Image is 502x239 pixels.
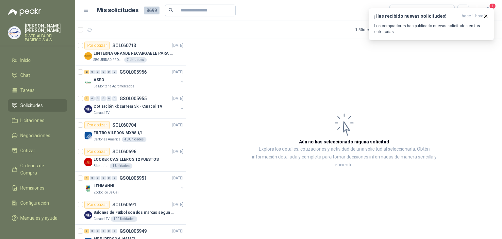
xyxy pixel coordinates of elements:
div: 0 [107,96,111,101]
p: GSOL005951 [120,176,147,180]
button: ¡Has recibido nuevas solicitudes!hace 1 hora Los compradores han publicado nuevas solicitudes en ... [369,8,494,40]
div: 0 [107,176,111,180]
img: Company Logo [84,79,92,86]
p: LEHMANNI [93,183,114,189]
div: 0 [101,70,106,74]
p: SEGURIDAD PROVISER LTDA [93,57,123,63]
p: Los compradores han publicado nuevas solicitudes en tus categorías. [374,23,489,35]
a: Remisiones [8,182,67,194]
a: Por cotizarSOL060713[DATE] Company LogoLINTERNA GRANDE RECARGABLE PARA ESPACIOS ABIERTOS 100-150M... [75,39,186,65]
div: 0 [90,96,95,101]
a: Inicio [8,54,67,66]
p: Explora los detalles, cotizaciones y actividad de una solicitud al seleccionarla. Obtén informaci... [252,145,437,169]
div: 0 [112,96,117,101]
div: 3 [84,229,89,233]
span: search [169,8,173,12]
p: SOL060691 [112,202,136,207]
img: Logo peakr [8,8,41,16]
p: Caracol TV [93,110,109,116]
span: Tareas [20,87,35,94]
a: 3 0 0 0 0 0 GSOL005955[DATE] Company LogoCotización kit carrera 5k - Caracol TVCaracol TV [84,95,185,116]
div: 0 [90,70,95,74]
span: Remisiones [20,184,44,192]
div: 7 Unidades [124,57,147,63]
p: [DATE] [172,228,183,234]
p: La Montaña Agromercados [93,84,134,89]
p: [DATE] [172,69,183,75]
div: 0 [107,229,111,233]
a: Por cotizarSOL060704[DATE] Company LogoFILTRO VILEDON MX98 1/1Cartones America40 Unidades [75,119,186,145]
img: Company Logo [84,132,92,139]
div: 0 [107,70,111,74]
span: Cotizar [20,147,35,154]
a: Tareas [8,84,67,97]
span: 8699 [144,7,159,14]
span: Configuración [20,199,49,207]
img: Company Logo [84,105,92,113]
div: 0 [101,176,106,180]
p: Cotización kit carrera 5k - Caracol TV [93,103,162,110]
a: Solicitudes [8,99,67,112]
span: Licitaciones [20,117,44,124]
div: 0 [90,229,95,233]
p: Cartones America [93,137,121,142]
span: Manuales y ayuda [20,214,58,222]
div: 0 [112,70,117,74]
h3: Aún no has seleccionado niguna solicitud [299,138,389,145]
button: 1 [482,5,494,16]
p: DISTRIALFA DEL PACIFICO S.A.S. [25,34,67,42]
p: [DATE] [172,202,183,208]
p: [DATE] [172,96,183,102]
a: 1 0 0 0 0 0 GSOL005951[DATE] Company LogoLEHMANNIZoologico De Cali [84,174,185,195]
div: Por cotizar [84,121,110,129]
p: [DATE] [172,122,183,128]
p: SOL060704 [112,123,136,127]
img: Company Logo [84,158,92,166]
p: [DATE] [172,149,183,155]
div: 1 [84,176,89,180]
p: SOL060696 [112,149,136,154]
div: 0 [90,176,95,180]
a: Manuales y ayuda [8,212,67,224]
p: Balones de Futbol con dos marcas segun adjunto. Adjuntar cotizacion en su formato [93,210,175,216]
h1: Mis solicitudes [97,6,139,15]
div: Todas [393,7,407,14]
p: LOCKER CASILLEROS 12 PUESTOS [93,156,159,163]
p: FILTRO VILEDON MX98 1/1 [93,130,143,136]
span: Negociaciones [20,132,50,139]
p: ASEO [93,77,104,83]
img: Company Logo [84,52,92,60]
img: Company Logo [84,185,92,193]
span: hace 1 hora [462,13,483,19]
div: 0 [101,96,106,101]
span: Órdenes de Compra [20,162,61,176]
div: 0 [101,229,106,233]
span: Inicio [20,57,31,64]
img: Company Logo [8,27,21,39]
p: GSOL005956 [120,70,147,74]
a: Licitaciones [8,114,67,127]
a: Por cotizarSOL060696[DATE] Company LogoLOCKER CASILLEROS 12 PUESTOSBlanquita1 Unidades [75,145,186,172]
a: Por cotizarSOL060691[DATE] Company LogoBalones de Futbol con dos marcas segun adjunto. Adjuntar c... [75,198,186,225]
p: Caracol TV [93,216,109,222]
p: [DATE] [172,43,183,49]
span: 1 [489,3,496,9]
p: LINTERNA GRANDE RECARGABLE PARA ESPACIOS ABIERTOS 100-150MTS [93,50,175,57]
a: 2 0 0 0 0 0 GSOL005956[DATE] Company LogoASEOLa Montaña Agromercados [84,68,185,89]
img: Company Logo [84,211,92,219]
div: 400 Unidades [111,216,137,222]
a: Órdenes de Compra [8,159,67,179]
div: 0 [112,229,117,233]
a: Negociaciones [8,129,67,142]
p: [PERSON_NAME] [PERSON_NAME] [25,24,67,33]
p: SOL060713 [112,43,136,48]
div: 40 Unidades [122,137,146,142]
div: Por cotizar [84,201,110,209]
a: Cotizar [8,144,67,157]
div: 1 Unidades [110,163,132,169]
p: GSOL005949 [120,229,147,233]
div: 2 [84,70,89,74]
p: GSOL005955 [120,96,147,101]
a: Configuración [8,197,67,209]
p: [DATE] [172,175,183,181]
